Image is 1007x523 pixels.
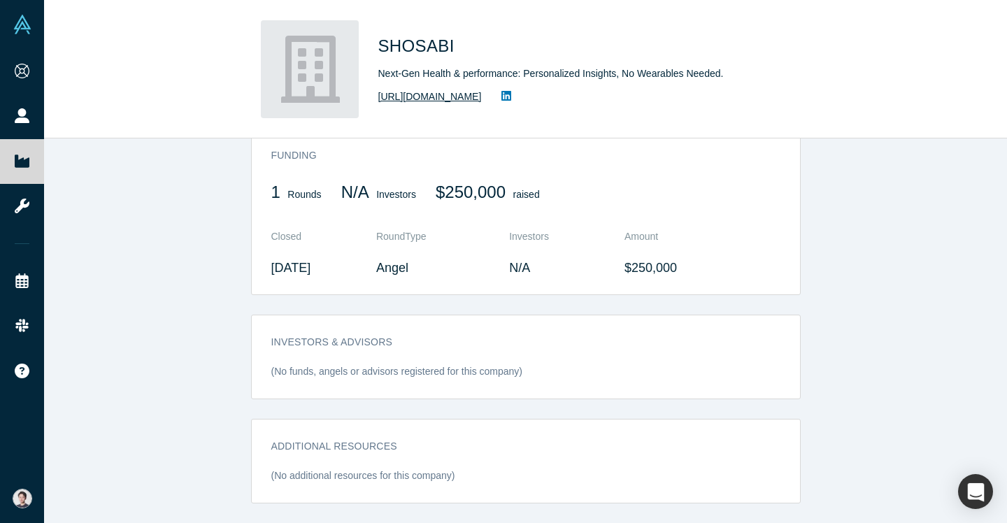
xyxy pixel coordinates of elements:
[271,335,761,350] h3: Investors & Advisors
[615,251,780,285] td: $250,000
[271,251,376,285] td: [DATE]
[271,364,780,389] div: (No funds, angels or advisors registered for this company)
[509,251,615,285] td: N/A
[378,89,482,104] a: [URL][DOMAIN_NAME]
[378,66,770,81] div: Next-Gen Health & performance: Personalized Insights, No Wearables Needed.
[271,182,280,201] span: 1
[271,182,322,212] div: Rounds
[436,182,540,212] div: raised
[436,182,506,201] span: $250,000
[341,182,369,201] span: N/A
[271,468,455,493] div: (No additional resources for this company)
[376,261,408,275] span: Angel
[13,15,32,34] img: Alchemist Vault Logo
[509,222,615,251] th: Investors
[378,36,459,55] span: SHOSABI
[261,20,359,118] img: SHOSABI's Logo
[271,148,761,163] h3: Funding
[271,222,376,251] th: Closed
[341,182,416,212] div: Investors
[376,222,509,251] th: Round
[405,231,426,242] span: Type
[13,489,32,508] img: Yongi Kim's Account
[615,222,780,251] th: Amount
[271,439,761,454] h3: Additional Resources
